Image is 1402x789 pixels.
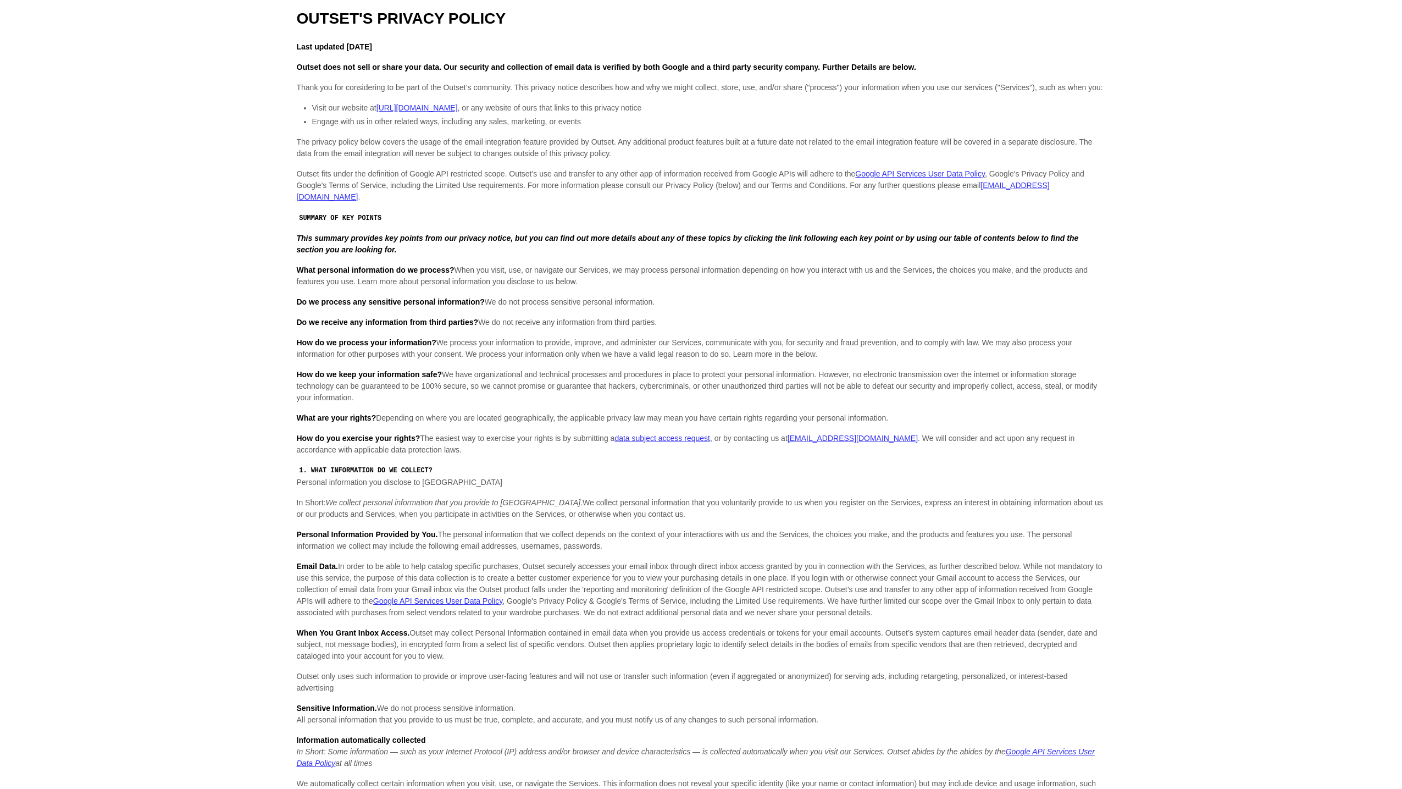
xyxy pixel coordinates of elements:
[297,671,1106,694] p: Outset only uses such information to provide or improve user-facing features and will not use or ...
[297,234,1079,254] em: This summary provides key points from our privacy notice, but you can find out more details about...
[297,628,410,637] strong: When You Grant Inbox Access.
[297,168,1106,203] p: Outset fits under the definition of Google API restricted scope. Outset’s use and transfer to any...
[297,466,435,476] code: 1. WHAT INFORMATION DO WE COLLECT?
[297,297,485,306] strong: Do we process any sensitive personal information?
[297,82,1106,93] p: Thank you for considering to be part of the Outset’s community. This privacy notice describes how...
[855,169,985,178] a: Google API Services User Data Policy
[297,627,1106,662] p: Outset may collect Personal Information contained in email data when you provide us access creden...
[297,264,1106,288] p: When you visit, use, or navigate our Services, we may process personal information depending on h...
[297,136,1106,159] p: The privacy policy below covers the usage of the email integration feature provided by Outset. An...
[614,434,710,443] a: data subject access request
[297,433,1106,456] p: The easiest way to exercise your rights is by submitting a , or by contacting us at . We will con...
[297,703,1106,726] p: We do not process sensitive information. All personal information that you provide to us must be ...
[297,747,1095,768] em: Some information — such as your Internet Protocol (IP) address and/or browser and device characte...
[297,747,1095,768] a: Google API Services User Data Policy
[297,296,1106,308] p: We do not process sensitive personal information.
[312,102,1106,114] li: Visit our website at , or any website of ours that links to this privacy notice
[297,10,506,27] strong: OUTSET'S PRIVACY POLICY
[373,597,503,605] a: Google API Services User Data Policy
[297,318,479,327] strong: Do we receive any information from third parties?
[297,434,420,443] strong: How do you exercise your rights?
[297,465,1106,488] p: Personal information you disclose to [GEOGRAPHIC_DATA]
[297,338,436,347] strong: How do we process your information?
[297,747,326,756] em: In Short:
[297,370,442,379] strong: How do we keep your information safe?
[297,529,1106,552] p: The personal information that we collect depends on the context of your interactions with us and ...
[297,369,1106,404] p: We have organizational and technical processes and procedures in place to protect your personal i...
[297,42,372,51] strong: Last updated [DATE]
[297,561,1106,619] p: In order to be able to help catalog specific purchases, Outset securely accesses your email inbox...
[297,213,384,224] code: SUMMARY OF KEY POINTS
[297,704,377,713] strong: Sensitive Information.
[297,562,338,571] strong: Email Data.
[297,181,1050,201] a: [EMAIL_ADDRESS][DOMAIN_NAME]
[297,736,426,744] strong: Information automatically collected
[297,266,455,274] strong: What personal information do we process?
[297,413,376,422] strong: What are your rights?
[325,498,583,507] em: We collect personal information that you provide to [GEOGRAPHIC_DATA].
[788,434,918,443] a: [EMAIL_ADDRESS][DOMAIN_NAME]
[376,103,458,112] a: [URL][DOMAIN_NAME]
[297,412,1106,424] p: Depending on where you are located geographically, the applicable privacy law may mean you have c...
[297,317,1106,328] p: We do not receive any information from third parties.
[297,337,1106,360] p: We process your information to provide, improve, and administer our Services, communicate with yo...
[312,116,1106,128] li: Engage with us in other related ways, including any sales, marketing, or events
[297,63,916,71] strong: Outset does not sell or share your data. Our security and collection of email data is verified by...
[297,530,438,539] strong: Personal Information Provided by You.
[297,497,1106,520] p: In Short: We collect personal information that you voluntarily provide to us when you register on...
